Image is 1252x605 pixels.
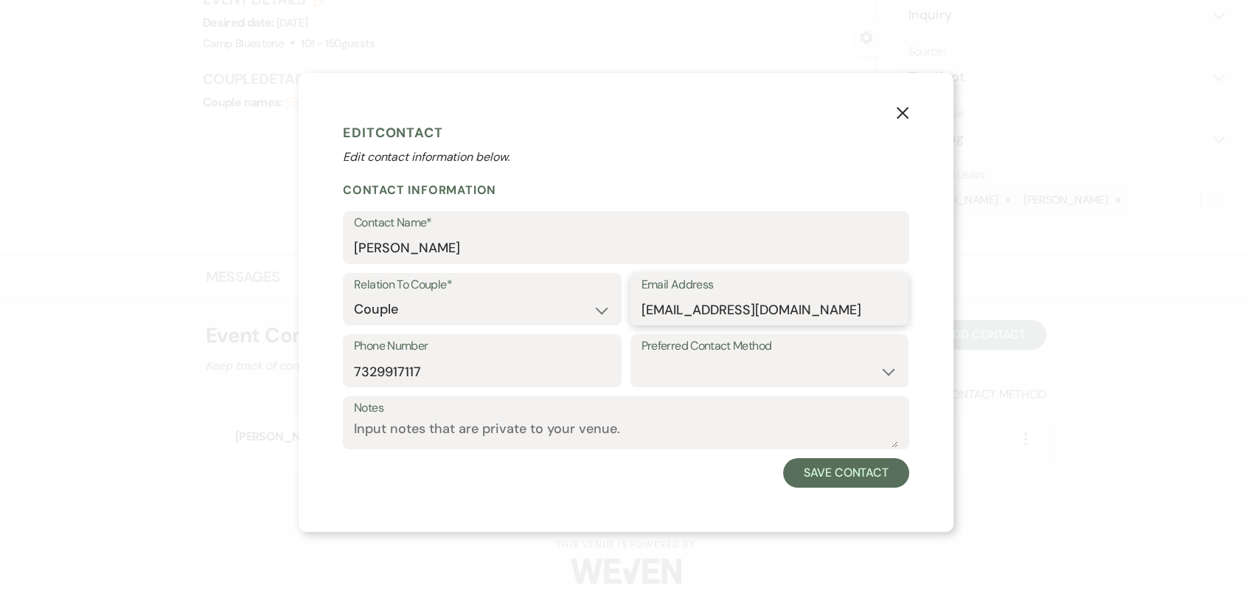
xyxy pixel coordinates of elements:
label: Phone Number [354,336,611,357]
p: Edit contact information below. [343,148,909,166]
label: Email Address [641,274,898,296]
input: First and Last Name [354,234,898,263]
label: Relation To Couple* [354,274,611,296]
label: Notes [354,398,898,419]
h1: Edit Contact [343,122,909,144]
label: Preferred Contact Method [641,336,898,357]
button: Save Contact [783,458,909,488]
label: Contact Name* [354,212,898,234]
h2: Contact Information [343,182,909,198]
